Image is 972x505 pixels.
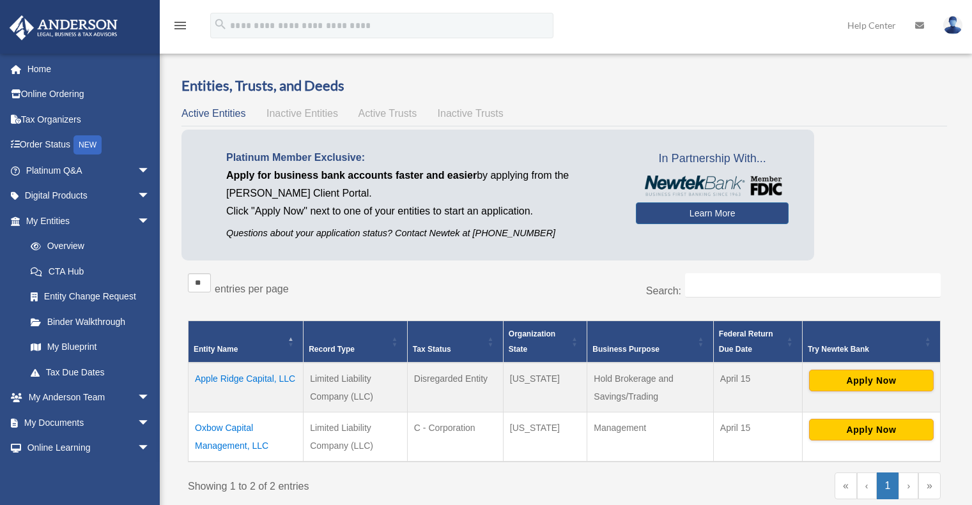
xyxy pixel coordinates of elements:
[304,412,408,462] td: Limited Liability Company (LLC)
[188,472,555,495] div: Showing 1 to 2 of 2 entries
[73,135,102,155] div: NEW
[309,345,355,354] span: Record Type
[181,108,245,119] span: Active Entities
[6,15,121,40] img: Anderson Advisors Platinum Portal
[137,183,163,209] span: arrow_drop_down
[719,329,773,354] span: Federal Return Due Date
[407,412,503,462] td: C - Corporation
[18,335,163,360] a: My Blueprint
[226,225,617,241] p: Questions about your application status? Contact Newtek at [PHONE_NUMBER]
[9,435,169,461] a: Online Learningarrow_drop_down
[587,320,713,363] th: Business Purpose: Activate to sort
[877,472,899,499] a: 1
[857,472,877,499] a: Previous
[943,16,962,34] img: User Pic
[18,359,163,385] a: Tax Due Dates
[9,183,169,209] a: Digital Productsarrow_drop_down
[9,385,169,411] a: My Anderson Teamarrow_drop_down
[304,320,408,363] th: Record Type: Activate to sort
[9,158,169,183] a: Platinum Q&Aarrow_drop_down
[9,460,169,486] a: Billingarrow_drop_down
[9,82,169,107] a: Online Ordering
[713,320,802,363] th: Federal Return Due Date: Activate to sort
[137,460,163,486] span: arrow_drop_down
[181,76,947,96] h3: Entities, Trusts, and Deeds
[213,17,228,31] i: search
[809,370,934,391] button: Apply Now
[713,363,802,412] td: April 15
[509,329,555,354] span: Organization State
[359,108,417,119] span: Active Trusts
[137,410,163,436] span: arrow_drop_down
[9,208,163,234] a: My Entitiesarrow_drop_down
[407,320,503,363] th: Tax Status: Activate to sort
[407,363,503,412] td: Disregarded Entity
[646,285,681,296] label: Search:
[9,410,169,435] a: My Documentsarrow_drop_down
[137,208,163,234] span: arrow_drop_down
[18,234,157,259] a: Overview
[18,309,163,335] a: Binder Walkthrough
[802,320,940,363] th: Try Newtek Bank : Activate to sort
[9,132,169,158] a: Order StatusNEW
[173,18,188,33] i: menu
[18,259,163,284] a: CTA Hub
[189,412,304,462] td: Oxbow Capital Management, LLC
[226,149,617,167] p: Platinum Member Exclusive:
[137,435,163,462] span: arrow_drop_down
[587,363,713,412] td: Hold Brokerage and Savings/Trading
[592,345,660,354] span: Business Purpose
[9,56,169,82] a: Home
[642,176,782,196] img: NewtekBankLogoSM.png
[266,108,338,119] span: Inactive Entities
[194,345,238,354] span: Entity Name
[304,363,408,412] td: Limited Liability Company (LLC)
[587,412,713,462] td: Management
[18,284,163,310] a: Entity Change Request
[636,202,789,224] a: Learn More
[215,283,289,294] label: entries per page
[713,412,802,462] td: April 15
[173,22,188,33] a: menu
[636,149,789,169] span: In Partnership With...
[835,472,857,499] a: First
[438,108,504,119] span: Inactive Trusts
[9,107,169,132] a: Tax Organizers
[413,345,451,354] span: Tax Status
[137,158,163,184] span: arrow_drop_down
[503,320,587,363] th: Organization State: Activate to sort
[918,472,941,499] a: Last
[137,385,163,411] span: arrow_drop_down
[809,419,934,441] button: Apply Now
[899,472,918,499] a: Next
[226,167,617,202] p: by applying from the [PERSON_NAME] Client Portal.
[808,342,921,357] div: Try Newtek Bank
[226,202,617,220] p: Click "Apply Now" next to one of your entities to start an application.
[503,412,587,462] td: [US_STATE]
[189,320,304,363] th: Entity Name: Activate to invert sorting
[503,363,587,412] td: [US_STATE]
[226,170,477,181] span: Apply for business bank accounts faster and easier
[189,363,304,412] td: Apple Ridge Capital, LLC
